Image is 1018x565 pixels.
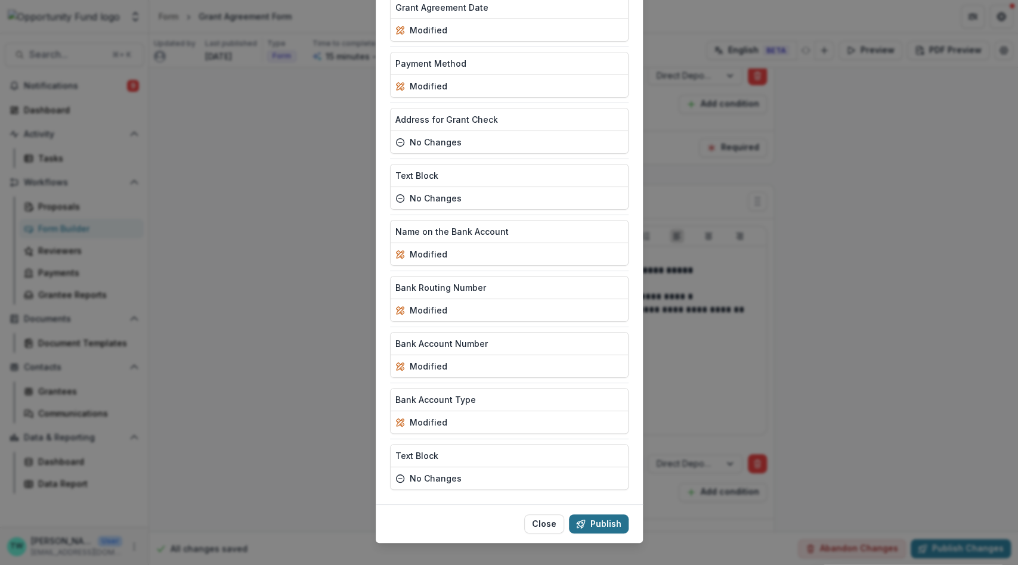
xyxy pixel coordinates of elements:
[410,136,462,148] p: no changes
[410,192,462,204] p: no changes
[395,169,438,182] p: Text Block
[395,393,476,406] p: Bank Account Type
[410,416,447,429] p: modified
[410,304,447,316] p: modified
[395,1,488,14] p: Grant Agreement Date
[410,80,447,92] p: modified
[395,337,488,350] p: Bank Account Number
[410,24,447,36] p: modified
[410,472,462,485] p: no changes
[395,225,509,238] p: Name on the Bank Account
[395,113,498,126] p: Address for Grant Check
[395,57,466,70] p: Payment Method
[569,514,629,533] button: Publish
[395,281,486,294] p: Bank Routing Number
[524,514,564,533] button: Close
[410,248,447,260] p: modified
[395,449,438,462] p: Text Block
[410,360,447,372] p: modified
